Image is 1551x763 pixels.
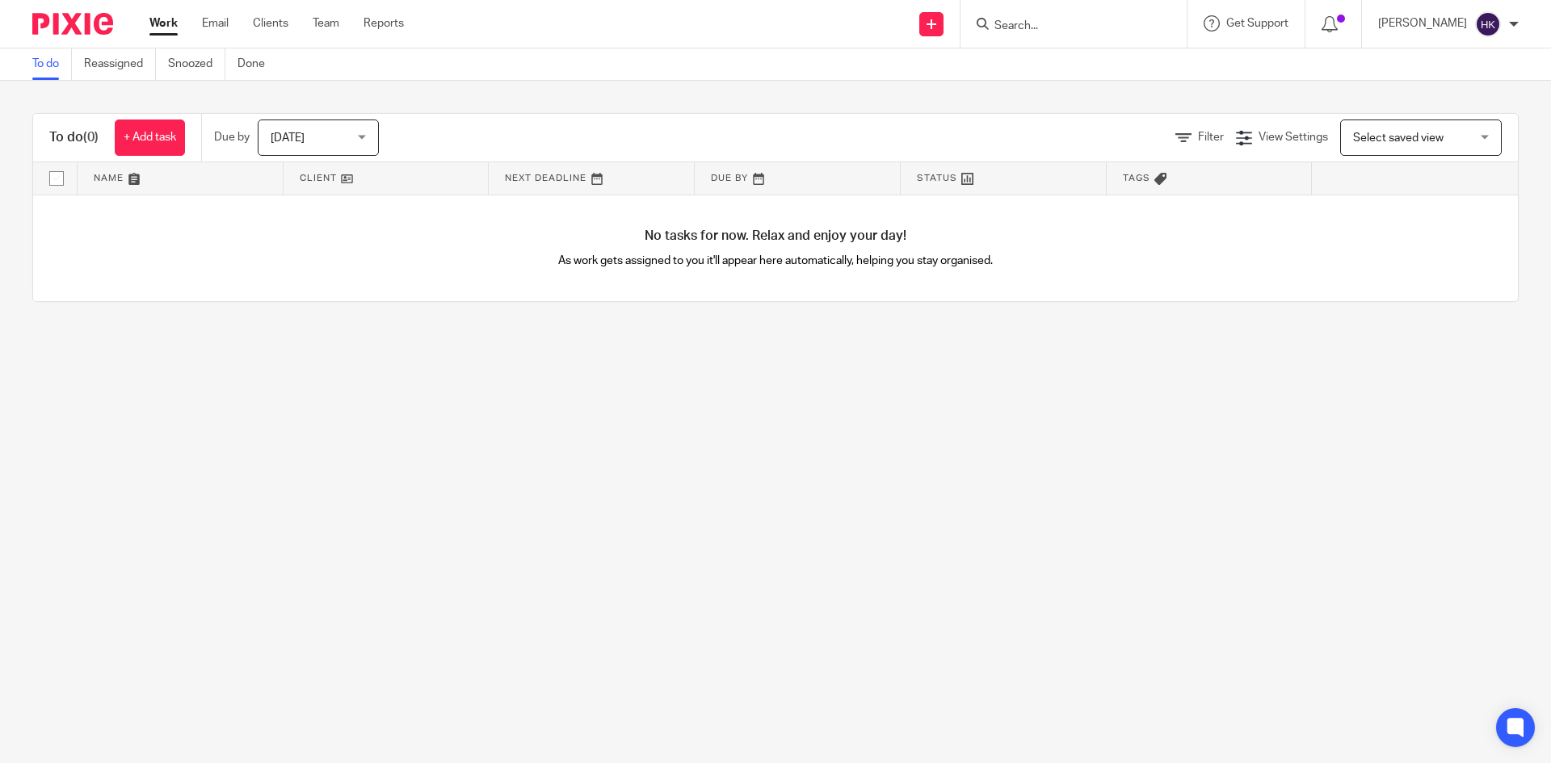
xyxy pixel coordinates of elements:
span: (0) [83,131,99,144]
span: Select saved view [1353,132,1444,144]
a: To do [32,48,72,80]
span: Filter [1198,132,1224,143]
p: As work gets assigned to you it'll appear here automatically, helping you stay organised. [405,253,1147,269]
a: Reassigned [84,48,156,80]
input: Search [993,19,1138,34]
a: Done [237,48,277,80]
span: [DATE] [271,132,305,144]
h4: No tasks for now. Relax and enjoy your day! [33,228,1518,245]
a: + Add task [115,119,185,156]
a: Clients [253,15,288,31]
a: Email [202,15,229,31]
a: Reports [364,15,404,31]
span: Get Support [1226,18,1288,29]
h1: To do [49,129,99,146]
p: [PERSON_NAME] [1378,15,1467,31]
img: svg%3E [1475,11,1501,37]
span: View Settings [1259,132,1328,143]
a: Team [313,15,339,31]
p: Due by [214,129,250,145]
span: Tags [1123,174,1150,182]
img: Pixie [32,13,113,35]
a: Work [149,15,178,31]
a: Snoozed [168,48,225,80]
